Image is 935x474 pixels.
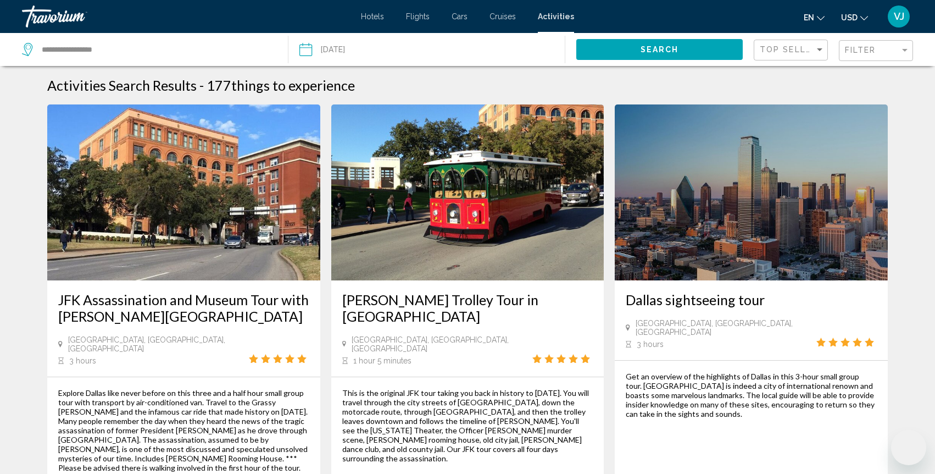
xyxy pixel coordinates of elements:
div: This is the original JFK tour taking you back in history to [DATE]. You will travel through the c... [342,388,593,463]
img: ad.jpg [47,104,320,280]
span: 1 hour 5 minutes [353,356,411,365]
span: things to experience [231,77,355,93]
a: Dallas sightseeing tour [626,291,877,308]
span: 3 hours [69,356,96,365]
button: Filter [839,40,913,62]
span: Top Sellers [760,45,823,54]
span: USD [841,13,858,22]
h1: Activities Search Results [47,77,197,93]
a: [PERSON_NAME] Trolley Tour in [GEOGRAPHIC_DATA] [342,291,593,324]
span: [GEOGRAPHIC_DATA], [GEOGRAPHIC_DATA], [GEOGRAPHIC_DATA] [352,335,532,353]
button: User Menu [884,5,913,28]
span: Filter [845,46,876,54]
span: en [804,13,814,22]
a: Cars [452,12,467,21]
a: Flights [406,12,430,21]
img: 7f.jpg [615,104,888,280]
div: Get an overview of the highlights of Dallas in this 3-hour small group tour. [GEOGRAPHIC_DATA] is... [626,372,877,418]
img: 20.jpg [331,104,604,280]
span: VJ [894,11,904,22]
a: JFK Assassination and Museum Tour with [PERSON_NAME][GEOGRAPHIC_DATA] [58,291,309,324]
span: Search [641,46,679,54]
a: Travorium [22,5,350,27]
button: Date: Oct 18, 2025 [299,33,565,66]
a: Cruises [489,12,516,21]
a: Activities [538,12,574,21]
button: Change language [804,9,825,25]
span: 3 hours [637,340,664,349]
span: [GEOGRAPHIC_DATA], [GEOGRAPHIC_DATA], [GEOGRAPHIC_DATA] [636,319,816,337]
iframe: Button to launch messaging window [891,430,926,465]
button: Change currency [841,9,868,25]
button: Search [576,39,743,59]
h2: 177 [207,77,355,93]
mat-select: Sort by [760,46,825,55]
span: - [199,77,204,93]
a: Hotels [361,12,384,21]
span: [GEOGRAPHIC_DATA], [GEOGRAPHIC_DATA], [GEOGRAPHIC_DATA] [68,335,249,353]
